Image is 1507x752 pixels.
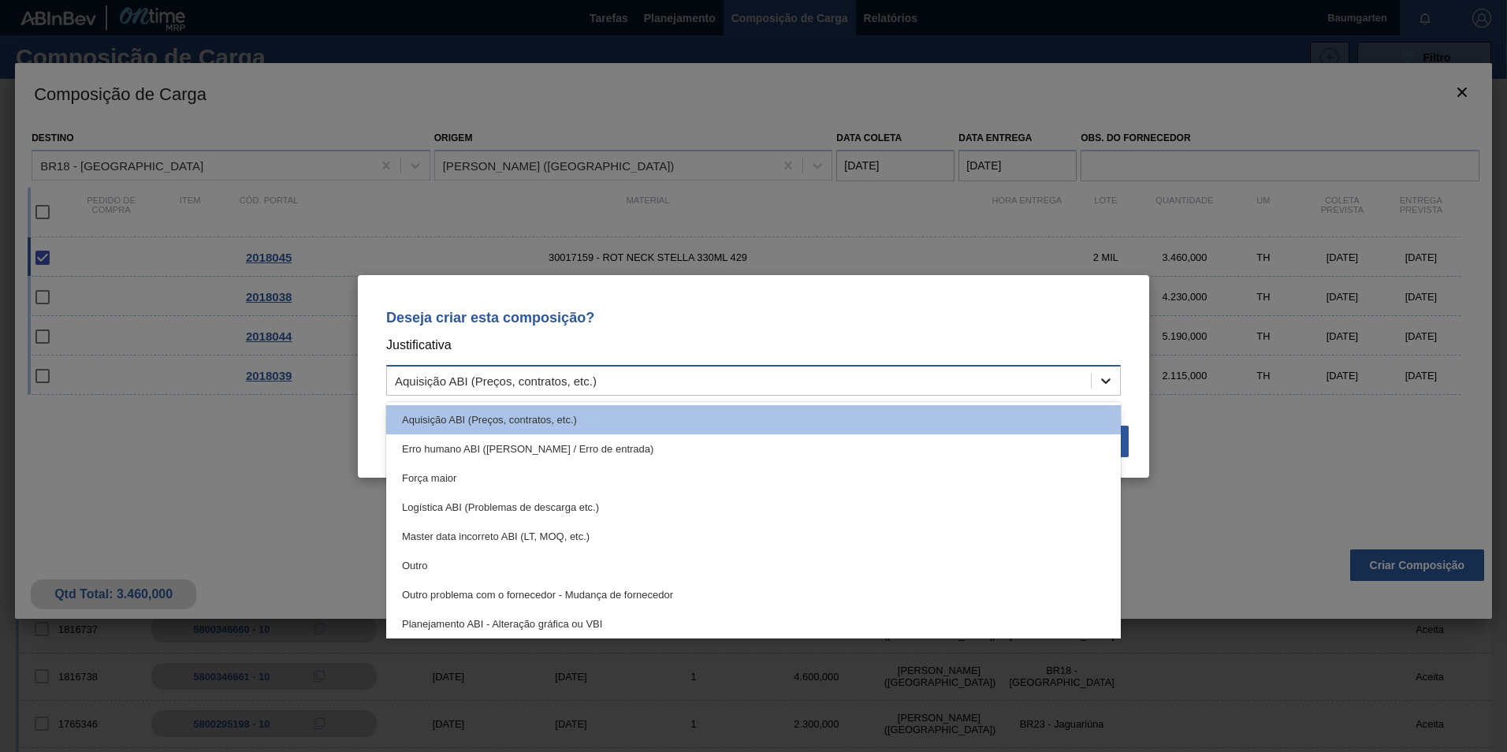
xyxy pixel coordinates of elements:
[386,405,1121,434] div: Aquisição ABI (Preços, contratos, etc.)
[386,493,1121,522] div: Logística ABI (Problemas de descarga etc.)
[386,551,1121,580] div: Outro
[386,463,1121,493] div: Força maior
[386,310,1121,326] p: Deseja criar esta composição?
[395,374,597,387] div: Aquisição ABI (Preços, contratos, etc.)
[386,434,1121,463] div: Erro humano ABI ([PERSON_NAME] / Erro de entrada)
[386,335,1121,356] p: Justificativa
[386,522,1121,551] div: Master data incorreto ABI (LT, MOQ, etc.)
[386,609,1121,638] div: Planejamento ABI - Alteração gráfica ou VBI
[386,580,1121,609] div: Outro problema com o fornecedor - Mudança de fornecedor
